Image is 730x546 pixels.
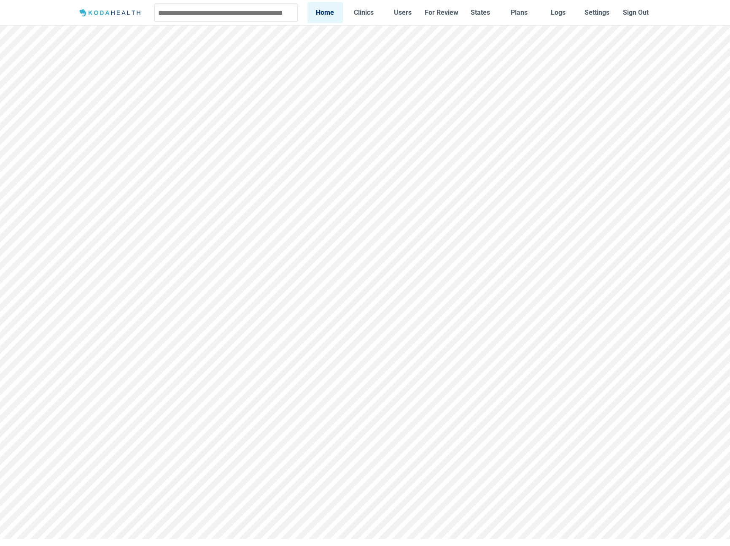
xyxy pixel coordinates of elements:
[77,8,145,18] img: Logo
[463,2,498,23] a: States
[346,2,382,23] a: Clinics
[501,2,537,23] a: Plans
[424,2,459,23] a: For Review
[540,2,576,23] a: Logs
[618,2,653,23] button: Sign Out
[579,2,614,23] a: Settings
[307,2,343,23] a: Home
[385,2,420,23] a: Users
